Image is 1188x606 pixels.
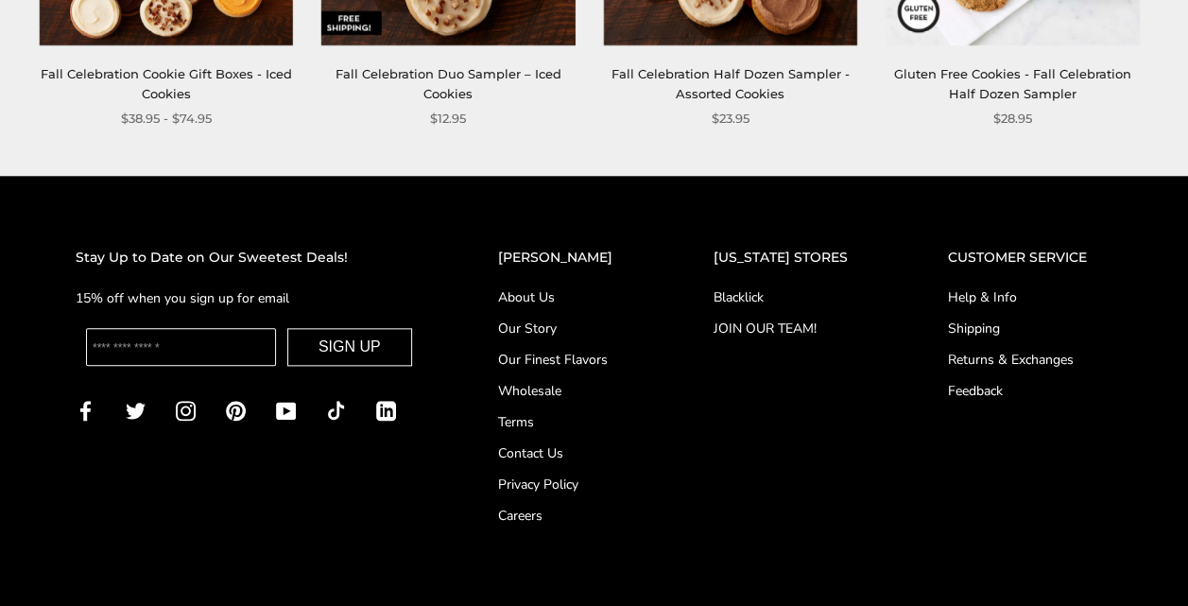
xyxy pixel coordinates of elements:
[498,350,638,370] a: Our Finest Flavors
[498,247,638,268] h2: [PERSON_NAME]
[41,66,292,101] a: Fall Celebration Cookie Gift Boxes - Iced Cookies
[713,247,872,268] h2: [US_STATE] STORES
[76,287,422,309] p: 15% off when you sign up for email
[276,399,296,421] a: YouTube
[948,319,1112,338] a: Shipping
[176,399,196,421] a: Instagram
[948,247,1112,268] h2: CUSTOMER SERVICE
[376,399,396,421] a: LinkedIn
[287,328,412,366] button: SIGN UP
[993,109,1032,129] span: $28.95
[948,287,1112,307] a: Help & Info
[713,319,872,338] a: JOIN OUR TEAM!
[76,247,422,268] h2: Stay Up to Date on Our Sweetest Deals!
[713,287,872,307] a: Blacklick
[430,109,466,129] span: $12.95
[498,381,638,401] a: Wholesale
[498,443,638,463] a: Contact Us
[712,109,749,129] span: $23.95
[611,66,850,101] a: Fall Celebration Half Dozen Sampler - Assorted Cookies
[894,66,1131,101] a: Gluten Free Cookies - Fall Celebration Half Dozen Sampler
[121,109,212,129] span: $38.95 - $74.95
[948,381,1112,401] a: Feedback
[226,399,246,421] a: Pinterest
[336,66,561,101] a: Fall Celebration Duo Sampler – Iced Cookies
[15,534,196,591] iframe: Sign Up via Text for Offers
[498,287,638,307] a: About Us
[948,350,1112,370] a: Returns & Exchanges
[76,399,95,421] a: Facebook
[498,475,638,494] a: Privacy Policy
[498,412,638,432] a: Terms
[498,319,638,338] a: Our Story
[86,328,276,366] input: Enter your email
[326,399,346,421] a: TikTok
[126,399,146,421] a: Twitter
[498,506,638,526] a: Careers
